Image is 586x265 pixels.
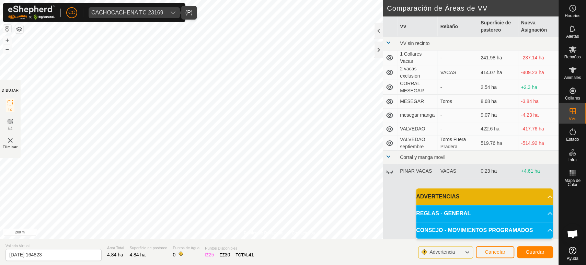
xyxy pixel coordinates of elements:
[440,168,475,175] div: VACAS
[15,25,23,33] button: Capas del Mapa
[397,136,438,151] td: VALVEDAO septiembre
[478,122,518,136] td: 422.6 ha
[518,108,559,122] td: -4.23 ha
[566,34,579,38] span: Alertas
[397,80,438,95] td: CORRAL MESEGAR
[397,65,438,80] td: 2 vacas exclusion
[68,9,75,16] span: CC
[478,16,518,37] th: Superficie de pastoreo
[8,5,55,20] img: Logo Gallagher
[397,16,438,37] th: VV
[397,108,438,122] td: mesegar manga
[565,14,580,18] span: Horarios
[400,154,445,160] span: Corral y manga movil
[416,209,471,218] span: REGLAS - GENERAL
[2,88,19,93] div: DIBUJAR
[518,65,559,80] td: -409.23 ha
[416,222,553,239] p-accordion-header: CONSEJO - MOVIMIENTOS PROGRAMADOS
[478,95,518,108] td: 8.68 ha
[225,252,230,257] span: 30
[478,164,518,178] td: 0.23 ha
[568,158,576,162] span: Infra
[8,126,13,131] span: EZ
[397,164,438,178] td: PINAR VACAS
[518,95,559,108] td: -3.84 ha
[219,251,230,258] div: EZ
[565,96,580,100] span: Collares
[400,41,429,46] span: VV sin recinto
[173,252,175,257] span: 0
[478,80,518,95] td: 2.54 ha
[440,136,475,150] div: Toros Fuera Pradera
[440,69,475,76] div: VACAS
[518,80,559,95] td: +2.3 ha
[416,205,553,222] p-accordion-header: REGLAS - GENERAL
[478,108,518,122] td: 9.07 ha
[416,188,553,205] p-accordion-header: ADVERTENCIAS
[429,249,455,255] span: Advertencia
[562,224,583,244] div: Chat abierto
[3,36,11,44] button: +
[561,178,584,187] span: Mapa de Calor
[397,95,438,108] td: MESEGAR
[387,4,559,12] h2: Comparación de Áreas de VV
[440,54,475,61] div: -
[89,7,166,18] span: CACHOCACHENA TC 23169
[485,249,505,255] span: Cancelar
[416,193,459,201] span: ADVERTENCIAS
[518,136,559,151] td: -514.92 ha
[107,252,123,257] span: 4.84 ha
[518,164,559,178] td: +4.61 ha
[3,145,18,150] span: Eliminar
[518,16,559,37] th: Nueva Asignación
[3,45,11,53] button: –
[397,50,438,65] td: 1 Collares Vacas
[478,136,518,151] td: 519.76 ha
[166,7,180,18] div: dropdown trigger
[107,245,124,251] span: Área Total
[517,246,553,258] button: Guardar
[205,245,254,251] span: Puntos Disponibles
[249,252,254,257] span: 41
[564,55,581,59] span: Rebaños
[292,230,315,236] a: Contáctenos
[518,50,559,65] td: -237.14 ha
[5,243,102,249] span: Vallado Virtual
[205,251,214,258] div: IZ
[6,136,14,145] img: VV
[568,117,576,121] span: VVs
[173,245,199,251] span: Puntos de Agua
[437,16,478,37] th: Rebaño
[209,252,214,257] span: 25
[235,251,254,258] div: TOTAL
[526,249,544,255] span: Guardar
[9,107,12,112] span: IZ
[440,98,475,105] div: Toros
[478,50,518,65] td: 241.98 ha
[476,246,514,258] button: Cancelar
[518,122,559,136] td: -417.76 ha
[440,84,475,91] div: -
[567,256,578,261] span: Ayuda
[416,226,533,234] span: CONSEJO - MOVIMIENTOS PROGRAMADOS
[478,65,518,80] td: 414.07 ha
[440,112,475,119] div: -
[564,76,581,80] span: Animales
[566,137,579,141] span: Estado
[129,245,167,251] span: Superficie de pastoreo
[244,230,283,236] a: Política de Privacidad
[440,125,475,132] div: -
[3,25,11,33] button: Restablecer Mapa
[397,122,438,136] td: VALVEDAO
[91,10,163,15] div: CACHOCACHENA TC 23169
[129,252,146,257] span: 4.84 ha
[559,244,586,263] a: Ayuda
